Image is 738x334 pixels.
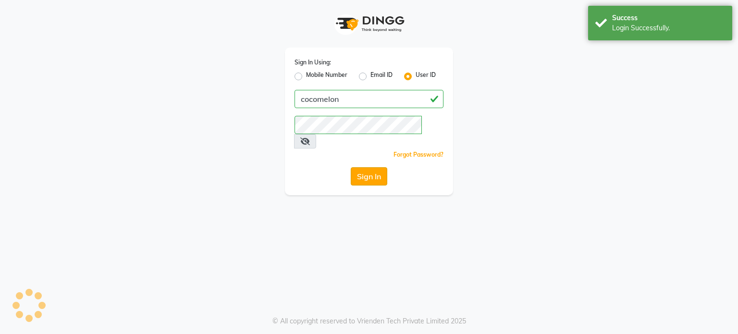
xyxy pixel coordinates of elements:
[295,90,443,108] input: Username
[370,71,393,82] label: Email ID
[331,10,407,38] img: logo1.svg
[351,167,387,186] button: Sign In
[416,71,436,82] label: User ID
[612,13,725,23] div: Success
[306,71,347,82] label: Mobile Number
[612,23,725,33] div: Login Successfully.
[394,151,443,158] a: Forgot Password?
[295,58,331,67] label: Sign In Using:
[295,116,422,134] input: Username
